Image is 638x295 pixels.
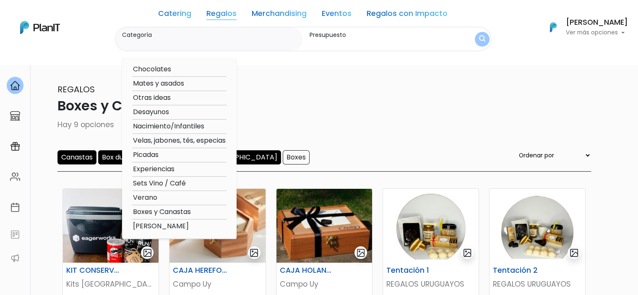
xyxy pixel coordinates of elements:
[132,93,227,103] option: Otras ideas
[132,107,227,117] option: Desayunos
[66,279,155,290] p: Kits [GEOGRAPHIC_DATA]
[386,279,475,290] p: REGALOS URUGUAYOS
[367,10,448,20] a: Regalos con Impacto
[20,21,60,34] img: PlanIt Logo
[10,230,20,240] img: feedback-78b5a0c8f98aac82b08bfc38622c3050aee476f2c9584af64705fc4e61158814.svg
[132,78,227,89] option: Mates y asados
[10,111,20,121] img: marketplace-4ceaa7011d94191e9ded77b95e3339b90024bf715f7c57f8cf31f2d8c509eaba.svg
[47,119,591,130] p: Hay 9 opciones
[61,266,128,275] h6: KIT CONSERVADORA
[479,35,485,43] img: search_button-432b6d5273f82d61273b3651a40e1bd1b912527efae98b1b7a1b2c0702e16a8d.svg
[280,279,369,290] p: Campo Uy
[132,164,227,175] option: Experiencias
[143,248,152,258] img: gallery-light
[276,189,372,263] img: thumb_626621DF-9800-4C60-9846-0AC50DD9F74D.jpeg
[310,31,450,39] label: Presupuesto
[463,248,472,258] img: gallery-light
[132,150,227,160] option: Picadas
[158,10,191,20] a: Catering
[10,141,20,151] img: campaigns-02234683943229c281be62815700db0a1741e53638e28bf9629b52c665b00959.svg
[356,248,366,258] img: gallery-light
[132,178,227,189] option: Sets Vino / Café
[132,221,227,232] option: [PERSON_NAME]
[275,266,341,275] h6: CAJA HOLANDO
[252,10,307,20] a: Merchandising
[566,30,628,36] p: Ver más opciones
[539,16,628,38] button: PlanIt Logo [PERSON_NAME] Ver más opciones
[488,266,554,275] h6: Tentación 2
[569,248,579,258] img: gallery-light
[43,8,121,24] div: ¿Necesitás ayuda?
[132,193,227,203] option: Verano
[57,150,96,164] input: Canastas
[132,207,227,217] option: Boxes y Canastas
[206,10,237,20] a: Regalos
[122,31,300,39] label: Categoría
[381,266,448,275] h6: Tentación 1
[283,150,310,164] input: Boxes
[132,64,227,75] option: Chocolates
[249,248,259,258] img: gallery-light
[47,83,591,96] p: Regalos
[10,172,20,182] img: people-662611757002400ad9ed0e3c099ab2801c6687ba6c219adb57efc949bc21e19d.svg
[493,279,582,290] p: REGALOS URUGUAYOS
[132,136,227,146] option: Velas, jabones, tés, especias
[10,253,20,263] img: partners-52edf745621dab592f3b2c58e3bca9d71375a7ef29c3b500c9f145b62cc070d4.svg
[98,150,141,164] input: Box dulces
[10,202,20,212] img: calendar-87d922413cdce8b2cf7b7f5f62616a5cf9e4887200fb71536465627b3292af00.svg
[47,96,591,116] p: Boxes y Canastas
[132,121,227,132] option: Nacimiento/Infantiles
[566,19,628,26] h6: [PERSON_NAME]
[10,81,20,91] img: home-e721727adea9d79c4d83392d1f703f7f8bce08238fde08b1acbfd93340b81755.svg
[173,279,262,290] p: Campo Uy
[63,189,159,263] img: thumb_PHOTO-2024-03-26-08-59-59_2.jpg
[168,266,234,275] h6: CAJA HEREFORD
[490,189,585,263] img: thumb_Dise%C3%B1o_sin_t%C3%ADtulo_-_2024-11-11T134304.370.png
[383,189,479,263] img: thumb_Dise%C3%B1o_sin_t%C3%ADtulo_-_2024-11-11T133708.485.png
[322,10,352,20] a: Eventos
[544,18,562,37] img: PlanIt Logo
